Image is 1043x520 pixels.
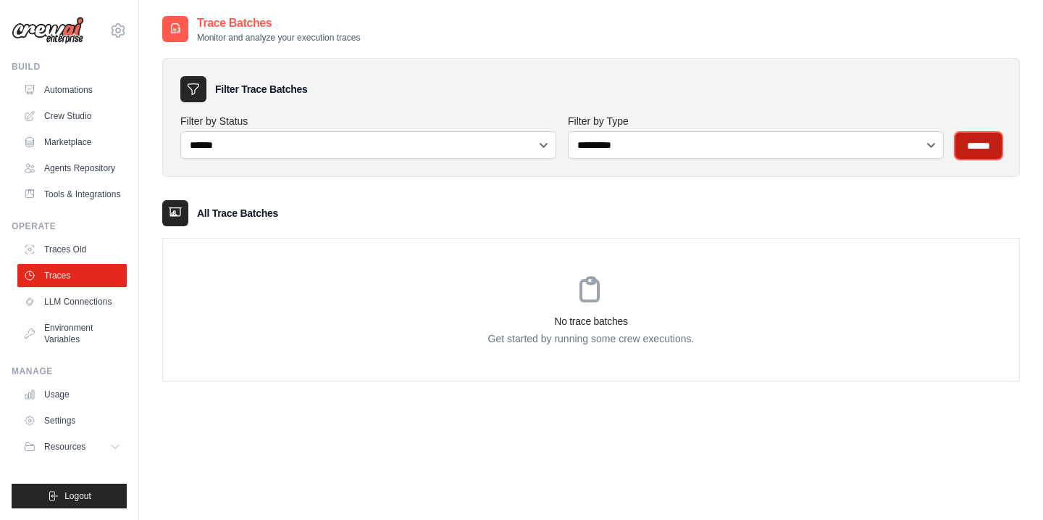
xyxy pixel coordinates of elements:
span: Logout [64,490,91,502]
img: Logo [12,17,84,44]
a: Traces [17,264,127,287]
label: Filter by Type [568,114,944,128]
a: Automations [17,78,127,102]
a: Environment Variables [17,316,127,351]
a: Crew Studio [17,104,127,128]
div: Manage [12,366,127,377]
div: Operate [12,220,127,232]
a: Tools & Integrations [17,183,127,206]
h2: Trace Batches [197,15,360,32]
a: LLM Connections [17,290,127,313]
a: Traces Old [17,238,127,261]
button: Resources [17,435,127,458]
a: Agents Repository [17,157,127,180]
h3: Filter Trace Batches [215,82,307,96]
p: Monitor and analyze your execution traces [197,32,360,44]
p: Get started by running some crew executions. [163,331,1019,346]
a: Settings [17,409,127,432]
a: Usage [17,383,127,406]
a: Marketplace [17,131,127,154]
h3: All Trace Batches [197,206,278,220]
label: Filter by Status [180,114,556,128]
div: Build [12,61,127,73]
span: Resources [44,441,85,453]
h3: No trace batches [163,314,1019,329]
button: Logout [12,484,127,508]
